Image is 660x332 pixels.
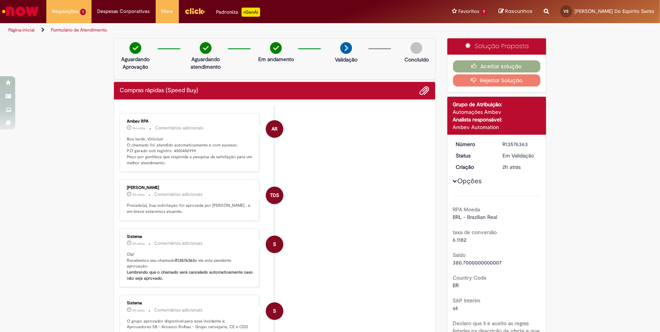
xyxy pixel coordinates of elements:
div: Automações Ambev [453,108,541,116]
p: O grupo aprovador disponível para esse incidente é: Aprovadores SB - Arosuco Rolhas - Grupo cerve... [127,318,253,330]
span: 7 [481,9,487,15]
small: Comentários adicionais [154,307,203,313]
span: VS [564,9,569,14]
div: Ambev Automation [453,123,541,131]
span: BRL - Brazilian Real [453,214,497,220]
p: Em andamento [258,55,294,63]
span: [PERSON_NAME] Do Espirito Santo [575,8,654,14]
img: check-circle-green.png [270,42,282,54]
div: Ambev RPA [127,119,253,124]
time: 29/09/2025 13:53:35 [133,126,145,131]
span: 2h atrás [133,241,145,246]
small: Comentários adicionais [154,240,203,247]
div: Analista responsável: [453,116,541,123]
div: Ambev RPA [266,120,283,138]
h2: Compras rápidas (Speed Buy) Histórico de tíquete [120,87,198,94]
div: Solução Proposta [447,38,546,55]
button: Aceitar solução [453,60,541,72]
p: Olá! Recebemos seu chamado e ele esta pendente aprovação. [127,252,253,282]
img: img-circle-grey.png [411,42,422,54]
p: Aguardando Aprovação [117,55,154,71]
b: R13576363 [175,258,195,263]
span: BR [453,282,459,289]
div: System [266,302,283,320]
b: Lembrando que o chamado será cancelado automaticamente caso não seja aprovado. [127,269,254,281]
small: Comentários adicionais [155,125,204,131]
b: Saldo [453,252,466,258]
span: Requisições [52,8,79,15]
span: 380.7000000000007 [453,259,502,266]
span: 6.1182 [453,236,467,243]
a: Página inicial [8,27,35,33]
span: Favoritos [458,8,479,15]
span: 2h atrás [133,308,145,313]
div: Padroniza [216,8,260,17]
img: check-circle-green.png [129,42,141,54]
dt: Número [450,140,497,148]
span: 1 [80,9,86,15]
dt: Criação [450,163,497,171]
div: Grupo de Atribuição: [453,101,541,108]
span: Rascunhos [505,8,532,15]
p: Validação [335,56,357,63]
button: Adicionar anexos [420,86,429,96]
time: 29/09/2025 11:53:36 [133,308,145,313]
p: +GenAi [242,8,260,17]
button: Rejeitar Solução [453,74,541,87]
span: 2h atrás [502,164,521,170]
span: s4 [453,305,458,312]
span: S [273,235,276,253]
div: [PERSON_NAME] [127,186,253,190]
b: SAP Interim [453,297,481,304]
small: Comentários adicionais [154,191,203,198]
span: 2h atrás [133,192,145,197]
b: taxa de conversão [453,229,497,236]
img: arrow-next.png [340,42,352,54]
a: Formulário de Atendimento [51,27,107,33]
span: 9m atrás [133,126,145,131]
div: R13576363 [502,140,538,148]
time: 29/09/2025 11:53:40 [133,241,145,246]
ul: Trilhas de página [6,23,434,37]
div: Sistema [127,301,253,305]
p: Aguardando atendimento [187,55,224,71]
span: S [273,302,276,320]
div: Em Validação [502,152,538,159]
p: Prezado(a), Sua solicitação foi aprovada por [PERSON_NAME] , e em breve estaremos atuando. [127,203,253,214]
time: 29/09/2025 11:53:27 [502,164,521,170]
img: click_logo_yellow_360x200.png [185,5,205,17]
img: check-circle-green.png [200,42,212,54]
span: Despesas Corporativas [97,8,150,15]
span: More [161,8,173,15]
time: 29/09/2025 12:02:09 [133,192,145,197]
p: Concluído [404,56,429,63]
b: Country Code [453,274,487,281]
dt: Status [450,152,497,159]
div: System [266,236,283,253]
div: 29/09/2025 11:53:27 [502,163,538,171]
p: Boa tarde, Vinicius! O chamado foi atendido automaticamente e com sucesso. P.O gerado sob registr... [127,136,253,166]
img: ServiceNow [1,4,40,19]
a: Rascunhos [499,8,532,15]
span: AR [272,120,278,138]
div: Tiago Dos Santos Ribeiro [266,187,283,204]
b: RPA Moeda [453,206,480,213]
div: Sistema [127,234,253,239]
span: TDS [270,186,279,205]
